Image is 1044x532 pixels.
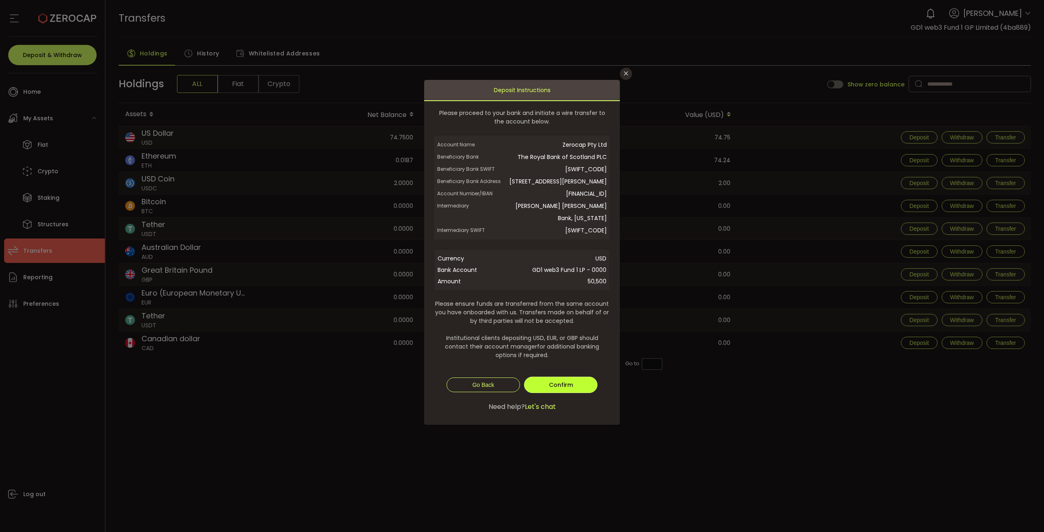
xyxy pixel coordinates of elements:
span: 50,500 [482,276,606,287]
span: Go Back [472,382,494,388]
div: dialog [424,80,620,425]
button: Go Back [447,377,520,392]
span: Zerocap Pty Ltd [502,139,607,151]
span: [STREET_ADDRESS][PERSON_NAME] [502,175,607,188]
iframe: Chat Widget [1003,493,1044,532]
span: [FINANCIAL_ID] [502,188,607,200]
span: Currency [438,253,482,264]
span: Bank Account [438,264,482,276]
span: Amount [438,276,482,287]
span: Beneficiary Bank SWIFT [437,163,502,175]
span: [SWIFT_CODE] [502,163,607,175]
span: Let's chat [525,402,556,412]
button: Confirm [524,377,597,393]
span: Beneficiary Bank Address [437,175,502,188]
span: GD1 web3 Fund 1 LP - 0000 [482,264,606,276]
span: Intermediary [437,200,502,224]
span: Please proceed to your bank and initiate a wire transfer to the account below. [434,109,610,126]
span: The Royal Bank of Scotland PLC [502,151,607,163]
span: Beneficiary Bank [437,151,502,163]
span: Account Name [437,139,502,151]
span: [PERSON_NAME] [PERSON_NAME] Bank, [US_STATE] [502,200,607,224]
span: USD [482,253,606,264]
span: Please ensure funds are transferred from the same account you have onboarded with us. Transfers m... [434,300,610,360]
span: [SWIFT_CODE] [502,224,607,236]
span: Account Number/IBAN [437,188,502,200]
button: Close [620,68,632,80]
span: Need help? [489,402,525,412]
span: Confirm [549,381,573,389]
span: Intermediary SWIFT [437,224,502,236]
